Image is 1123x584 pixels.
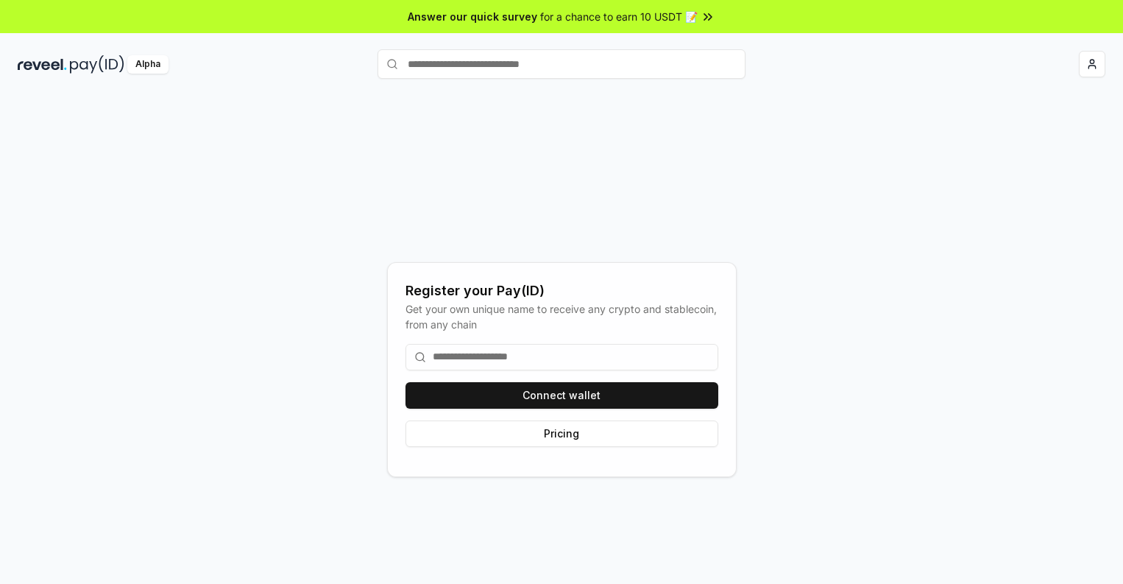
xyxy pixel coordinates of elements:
div: Get your own unique name to receive any crypto and stablecoin, from any chain [405,301,718,332]
img: reveel_dark [18,55,67,74]
span: Answer our quick survey [408,9,537,24]
div: Register your Pay(ID) [405,281,718,301]
div: Alpha [127,55,169,74]
button: Connect wallet [405,382,718,409]
span: for a chance to earn 10 USDT 📝 [540,9,698,24]
img: pay_id [70,55,124,74]
button: Pricing [405,421,718,447]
